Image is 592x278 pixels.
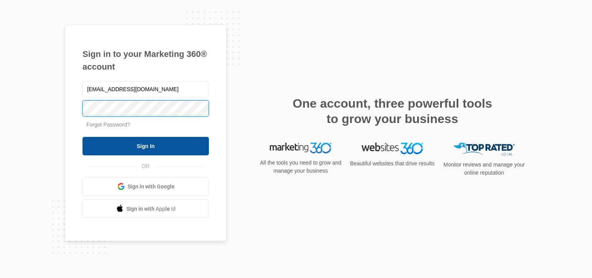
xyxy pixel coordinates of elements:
[82,137,209,155] input: Sign In
[82,200,209,218] a: Sign in with Apple Id
[362,143,423,154] img: Websites 360
[86,122,130,128] a: Forgot Password?
[126,205,176,213] span: Sign in with Apple Id
[453,143,515,155] img: Top Rated Local
[128,183,175,191] span: Sign in with Google
[441,161,527,177] p: Monitor reviews and manage your online reputation
[136,162,155,170] span: OR
[82,177,209,196] a: Sign in with Google
[257,159,344,175] p: All the tools you need to grow and manage your business
[349,160,436,168] p: Beautiful websites that drive results
[290,96,494,127] h2: One account, three powerful tools to grow your business
[82,48,209,73] h1: Sign in to your Marketing 360® account
[82,81,209,97] input: Email
[270,143,331,153] img: Marketing 360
